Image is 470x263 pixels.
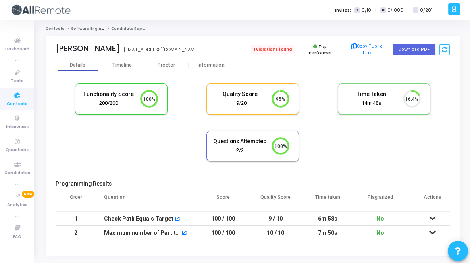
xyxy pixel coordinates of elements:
[22,191,34,198] span: New
[104,212,173,225] div: Check Path Equals Target
[11,78,23,85] span: Tests
[70,62,85,68] div: Details
[406,189,459,212] th: Actions
[56,189,96,212] th: Order
[175,217,180,222] mat-icon: open_in_new
[393,44,435,55] button: Download PDF
[46,26,64,31] a: Contests
[4,170,30,177] span: Candidates
[249,189,302,212] th: Quality Score
[354,189,406,212] th: Plagiarized
[361,7,371,14] span: 0/10
[375,6,376,14] span: |
[346,40,389,59] button: Copy Public Link
[7,101,27,108] span: Contests
[387,7,403,14] span: 0/1000
[56,226,96,240] td: 2
[13,234,21,240] span: FAQ
[181,231,187,236] mat-icon: open_in_new
[10,2,71,18] img: logo
[197,212,249,226] td: 100 / 100
[249,212,302,226] td: 9 / 10
[111,26,148,31] span: Candidate Report
[213,100,267,107] div: 19/20
[6,147,29,154] span: Questions
[56,212,96,226] td: 1
[251,45,295,54] span: 1 violations found
[6,124,29,131] span: Interviews
[335,7,351,14] label: Invites:
[5,46,29,53] span: Dashboard
[213,138,267,145] h5: Questions Attempted
[344,100,398,107] div: 14m 48s
[81,91,135,98] h5: Functionality Score
[197,226,249,240] td: 100 / 100
[197,189,249,212] th: Score
[302,189,354,212] th: Time taken
[376,230,384,236] span: No
[189,62,233,68] div: Information
[302,226,354,240] td: 7m 50s
[112,62,132,68] div: Timeline
[96,189,197,212] th: Question
[104,226,180,240] div: Maximum number of Partitions
[413,7,418,13] span: I
[302,212,354,226] td: 6m 58s
[124,46,199,53] div: [EMAIL_ADDRESS][DOMAIN_NAME]
[56,180,450,187] h5: Programming Results
[46,26,460,31] nav: breadcrumb
[376,215,384,222] span: No
[380,7,385,13] span: C
[344,91,398,98] h5: Time Taken
[309,43,332,56] span: Top Performer
[213,147,267,154] div: 2/2
[71,26,121,31] a: Software Engineer Intern
[249,226,302,240] td: 10 / 10
[81,100,135,107] div: 200/200
[213,91,267,98] h5: Quality Score
[354,7,360,13] span: T
[408,6,409,14] span: |
[56,44,120,53] div: [PERSON_NAME]
[420,7,433,14] span: 0/201
[144,62,189,68] div: Proctor
[7,202,27,209] span: Analytics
